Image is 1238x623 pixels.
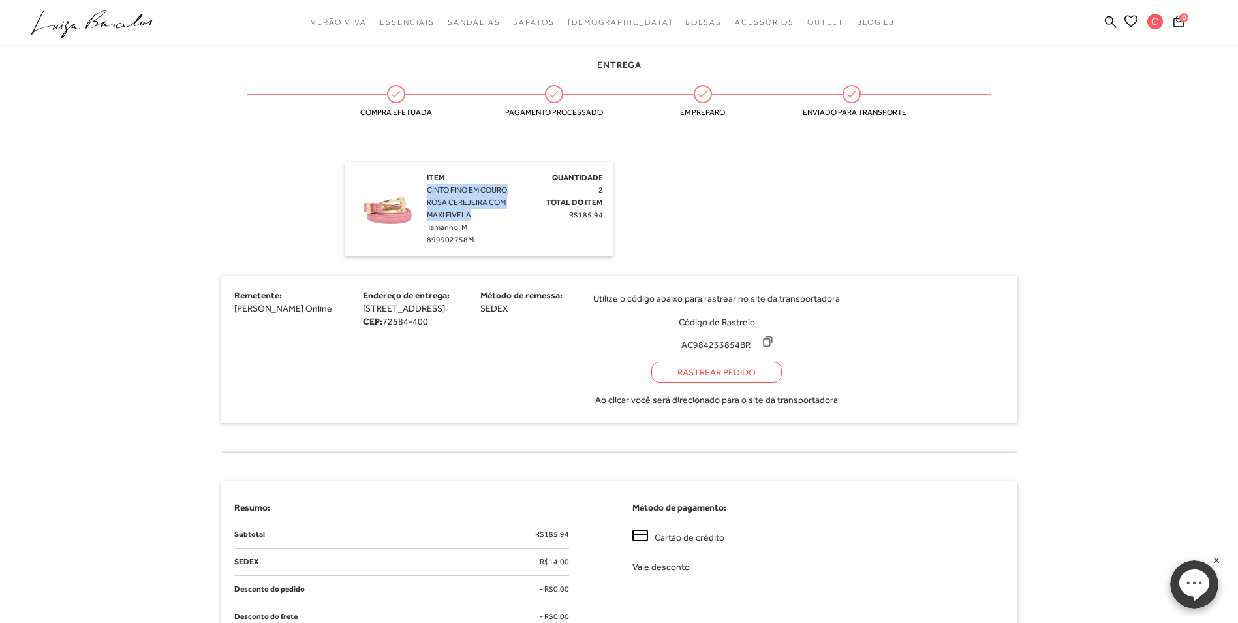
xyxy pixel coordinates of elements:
span: Vale desconto [632,560,690,574]
a: Rastrear Pedido [651,362,782,383]
span: Total do Item [546,198,603,207]
span: 72584-400 [382,316,428,327]
a: categoryNavScreenReaderText [513,10,554,35]
span: BLOG LB [857,18,895,27]
a: categoryNavScreenReaderText [735,10,794,35]
span: Verão Viva [311,18,367,27]
span: Pagamento processado [505,108,603,117]
span: [DEMOGRAPHIC_DATA] [568,18,673,27]
span: Bolsas [685,18,722,27]
a: noSubCategoriesText [568,10,673,35]
a: categoryNavScreenReaderText [685,10,722,35]
a: categoryNavScreenReaderText [311,10,367,35]
button: C [1141,13,1169,33]
span: Em preparo [654,108,752,117]
span: R$0,00 [544,584,569,594]
span: C [1147,14,1163,29]
span: Essenciais [380,18,435,27]
span: Desconto do pedido [234,583,305,596]
span: Endereço de entrega: [363,290,450,300]
img: CINTO FINO EM COURO ROSA CEREJEIRA COM MAXI FIVELA [355,172,420,237]
span: Compra efetuada [347,108,445,117]
a: categoryNavScreenReaderText [807,10,844,35]
strong: CEP: [363,316,382,327]
button: 0 [1169,14,1188,32]
span: R$185,94 [569,210,603,219]
span: Outlet [807,18,844,27]
span: [STREET_ADDRESS] [363,303,445,313]
span: Código de Rastreio [679,317,755,327]
span: Remetente: [234,290,282,300]
a: BLOG LB [857,10,895,35]
span: - [540,584,543,594]
span: SEDEX [480,303,508,313]
span: Ao clicar você será direcionado para o site da transportadora [595,393,838,406]
h4: Método de pagamento: [632,501,1004,515]
span: Sandálias [448,18,500,27]
span: Enviado para transporte [803,108,901,117]
span: [PERSON_NAME] Online [234,303,332,313]
span: Cartão de crédito [655,531,724,545]
span: Tamanho: M [427,223,467,232]
span: R$0,00 [544,612,569,621]
a: categoryNavScreenReaderText [448,10,500,35]
span: Quantidade [552,173,603,182]
span: Subtotal [234,528,265,541]
span: 899902758M [427,235,474,244]
span: 2 [598,185,603,195]
span: SEDEX [234,555,259,569]
span: - [540,612,543,621]
span: Método de remessa: [480,290,563,300]
span: CINTO FINO EM COURO ROSA CEREJEIRA COM MAXI FIVELA [427,185,507,219]
h4: Resumo: [234,501,606,515]
span: Sapatos [513,18,554,27]
span: Acessórios [735,18,794,27]
span: R$185,94 [535,528,569,541]
span: 0 [1179,13,1188,22]
span: Entrega [597,59,642,70]
span: Utilize o código abaixo para rastrear no site da transportadora [593,292,840,305]
span: Item [427,173,445,182]
span: R$14,00 [540,555,569,569]
a: categoryNavScreenReaderText [380,10,435,35]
